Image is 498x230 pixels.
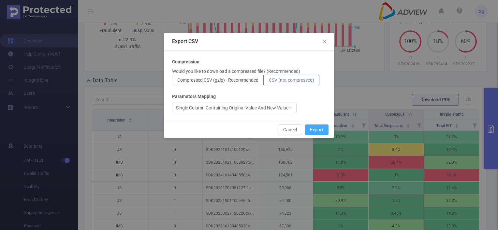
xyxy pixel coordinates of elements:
[322,39,327,44] i: icon: close
[289,106,293,110] i: icon: down
[315,33,334,51] button: Close
[176,103,288,113] div: Single Column Containing Original Value And New Value
[305,124,329,135] button: Export
[269,77,314,83] span: CSV (not compressed)
[172,58,199,65] b: Compression
[172,38,326,45] div: Export CSV
[278,124,302,135] button: Cancel
[177,77,258,83] span: Compressed CSV (gzip) - Recommended
[172,68,300,75] p: Would you like to download a compressed file? (Recommended)
[172,93,216,100] b: Parameters Mapping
